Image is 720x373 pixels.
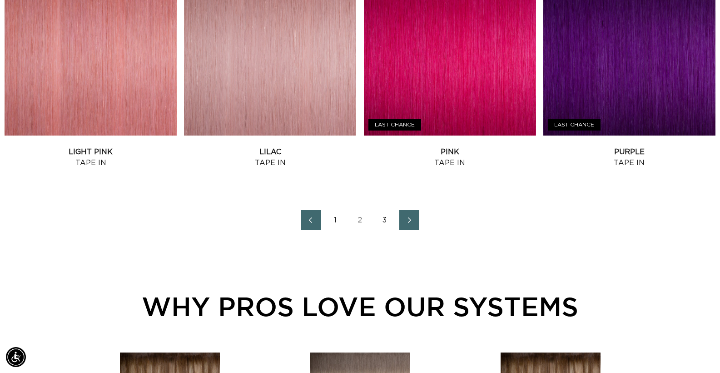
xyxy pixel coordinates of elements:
[5,146,177,168] a: Light Pink Tape In
[55,287,665,326] div: WHY PROS LOVE OUR SYSTEMS
[375,210,395,230] a: Page 3
[5,210,715,230] nav: Pagination
[326,210,346,230] a: Page 1
[543,146,715,168] a: Purple Tape In
[301,210,321,230] a: Previous page
[6,347,26,367] div: Accessibility Menu
[399,210,419,230] a: Next page
[364,146,536,168] a: Pink Tape In
[675,329,720,373] iframe: Chat Widget
[350,210,370,230] a: Page 2
[184,146,356,168] a: Lilac Tape In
